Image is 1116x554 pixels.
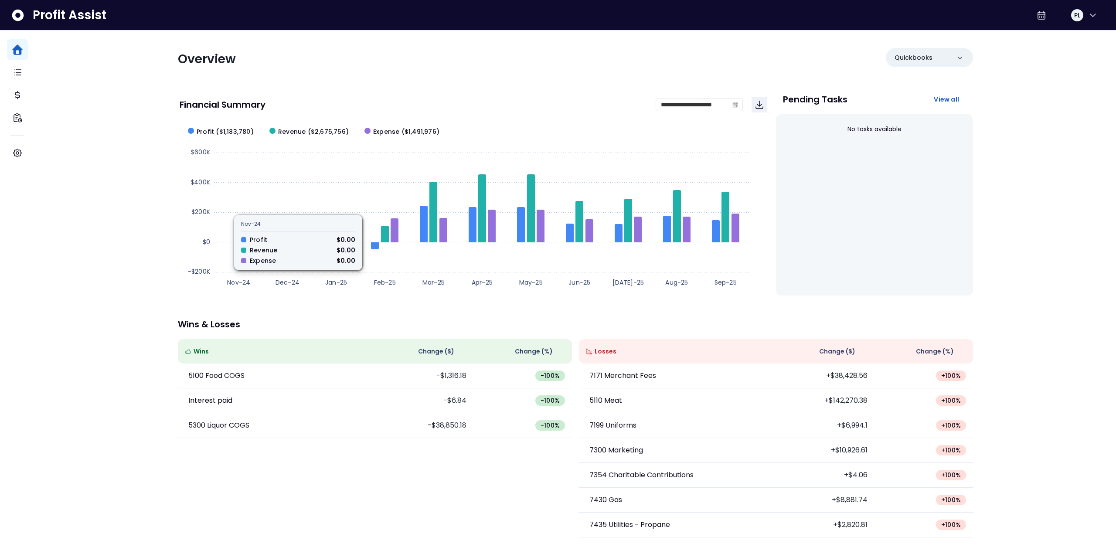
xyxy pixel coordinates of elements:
[776,488,874,513] td: +$8,881.74
[776,513,874,537] td: +$2,820.81
[715,278,737,287] text: Sep-25
[568,278,590,287] text: Jun-25
[374,278,396,287] text: Feb-25
[819,347,855,356] span: Change ( $ )
[278,127,349,136] span: Revenue ($2,675,756)
[776,388,874,413] td: +$142,270.38
[732,102,738,108] svg: calendar
[1074,11,1080,20] span: PL
[194,347,209,356] span: Wins
[916,347,954,356] span: Change (%)
[180,100,265,109] p: Financial Summary
[375,413,473,438] td: -$38,850.18
[276,278,299,287] text: Dec-24
[776,413,874,438] td: +$6,994.1
[589,395,622,406] p: 5110 Meat
[589,495,622,505] p: 7430 Gas
[941,371,961,380] span: + 100 %
[595,347,616,356] span: Losses
[589,520,670,530] p: 7435 Utilities - Propane
[776,463,874,488] td: +$4.06
[941,471,961,479] span: + 100 %
[191,148,210,156] text: $600K
[188,395,232,406] p: Interest paid
[33,7,106,23] span: Profit Assist
[783,118,966,141] div: No tasks available
[191,178,210,187] text: $400K
[941,520,961,529] span: + 100 %
[941,421,961,430] span: + 100 %
[665,278,688,287] text: Aug-25
[191,207,210,216] text: $200K
[783,95,847,104] p: Pending Tasks
[927,92,966,107] button: View all
[541,421,560,430] span: -100 %
[178,320,973,329] p: Wins & Losses
[941,496,961,504] span: + 100 %
[515,347,553,356] span: Change (%)
[941,446,961,455] span: + 100 %
[422,278,445,287] text: Mar-25
[325,278,347,287] text: Jan-25
[375,388,473,413] td: -$6.84
[776,364,874,388] td: +$38,428.56
[589,445,643,455] p: 7300 Marketing
[941,396,961,405] span: + 100 %
[188,267,210,276] text: -$200K
[178,51,236,68] span: Overview
[541,371,560,380] span: -100 %
[373,127,439,136] span: Expense ($1,491,976)
[752,97,767,112] button: Download
[589,370,656,381] p: 7171 Merchant Fees
[188,370,245,381] p: 5100 Food COGS
[227,278,250,287] text: Nov-24
[541,396,560,405] span: -100 %
[203,238,210,246] text: $0
[612,278,644,287] text: [DATE]-25
[375,364,473,388] td: -$1,316.18
[197,127,254,136] span: Profit ($1,183,780)
[589,470,694,480] p: 7354 Charitable Contributions
[776,438,874,463] td: +$10,926.61
[589,420,636,431] p: 7199 Uniforms
[188,420,249,431] p: 5300 Liquor COGS
[418,347,454,356] span: Change ( $ )
[472,278,493,287] text: Apr-25
[895,53,932,62] p: Quickbooks
[519,278,543,287] text: May-25
[934,95,959,104] span: View all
